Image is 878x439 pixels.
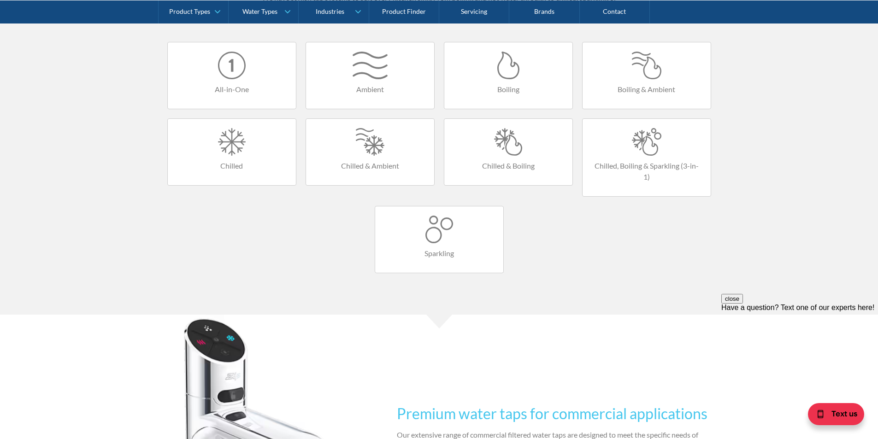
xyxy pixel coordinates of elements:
h4: Chilled & Ambient [315,160,425,171]
a: Chilled [167,118,296,186]
div: Water Types [242,7,277,15]
a: Sparkling [375,206,504,273]
a: Chilled & Ambient [306,118,435,186]
div: Product Types [169,7,210,15]
h4: Chilled & Boiling [454,160,563,171]
h4: Boiling [454,84,563,95]
a: Chilled, Boiling & Sparkling (3-in-1) [582,118,711,197]
a: All-in-One [167,42,296,109]
a: Boiling & Ambient [582,42,711,109]
a: Chilled & Boiling [444,118,573,186]
h4: Chilled [177,160,287,171]
iframe: podium webchat widget prompt [721,294,878,404]
iframe: podium webchat widget bubble [786,393,878,439]
h4: Boiling & Ambient [592,84,701,95]
a: Ambient [306,42,435,109]
div: Industries [316,7,344,15]
h4: All-in-One [177,84,287,95]
h4: Sparkling [384,248,494,259]
h2: Premium water taps for commercial applications [397,403,711,425]
h4: Chilled, Boiling & Sparkling (3-in-1) [592,160,701,182]
h4: Ambient [315,84,425,95]
a: Boiling [444,42,573,109]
